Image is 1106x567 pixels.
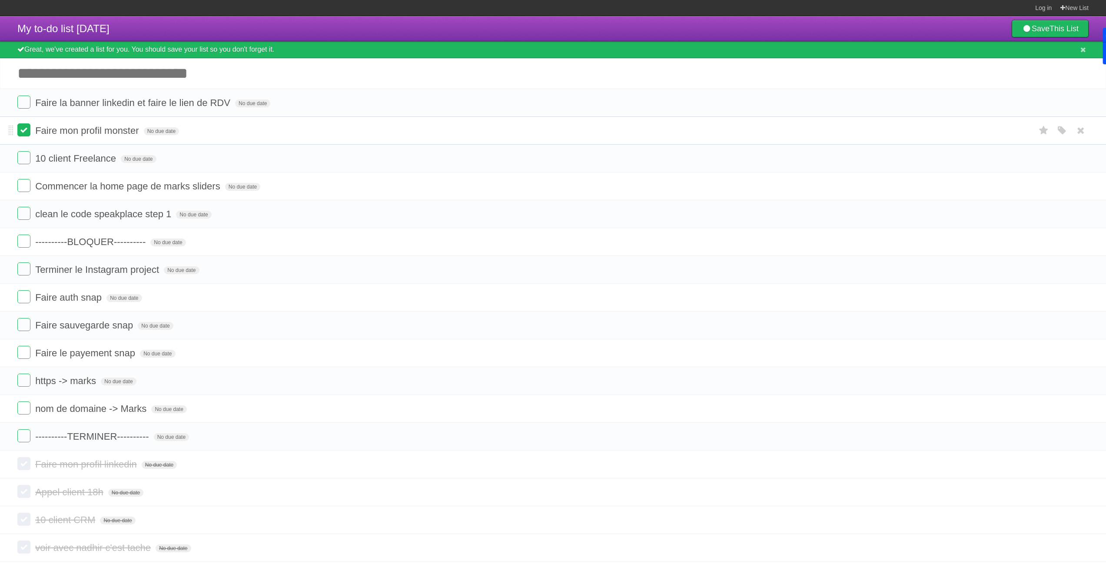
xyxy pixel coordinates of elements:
span: Terminer le Instagram project [35,264,161,275]
label: Done [17,290,30,303]
span: Faire le payement snap [35,348,137,358]
label: Done [17,123,30,136]
span: 10 client Freelance [35,153,118,164]
label: Done [17,235,30,248]
a: SaveThis List [1012,20,1089,37]
span: No due date [144,127,179,135]
span: My to-do list [DATE] [17,23,110,34]
span: No due date [101,378,136,385]
span: Commencer la home page de marks sliders [35,181,223,192]
span: No due date [151,405,186,413]
label: Done [17,513,30,526]
span: voir avec nadhir c'est tache [35,542,153,553]
label: Done [17,346,30,359]
span: No due date [140,350,175,358]
label: Done [17,262,30,275]
span: Faire sauvegarde snap [35,320,135,331]
span: No due date [108,489,143,497]
label: Done [17,540,30,554]
span: https -> marks [35,375,98,386]
span: No due date [100,517,135,524]
label: Done [17,374,30,387]
span: ----------BLOQUER---------- [35,236,148,247]
span: clean le code speakplace step 1 [35,209,173,219]
label: Done [17,96,30,109]
span: No due date [142,461,177,469]
span: Faire auth snap [35,292,104,303]
span: No due date [225,183,260,191]
label: Done [17,401,30,414]
span: No due date [156,544,191,552]
span: No due date [150,239,186,246]
label: Done [17,179,30,192]
label: Done [17,318,30,331]
span: No due date [164,266,199,274]
span: 10 client CRM [35,514,97,525]
label: Done [17,485,30,498]
label: Star task [1036,123,1052,138]
b: This List [1050,24,1079,33]
span: ----------TERMINER---------- [35,431,151,442]
span: nom de domaine -> Marks [35,403,149,414]
span: No due date [154,433,189,441]
span: No due date [106,294,142,302]
span: Faire la banner linkedin et faire le lien de RDV [35,97,232,108]
span: Faire mon profil linkedin [35,459,139,470]
label: Done [17,207,30,220]
span: No due date [138,322,173,330]
span: No due date [235,99,270,107]
span: No due date [176,211,211,219]
label: Done [17,429,30,442]
span: Faire mon profil monster [35,125,141,136]
label: Done [17,457,30,470]
span: No due date [121,155,156,163]
label: Done [17,151,30,164]
span: Appel client 18h [35,487,106,497]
